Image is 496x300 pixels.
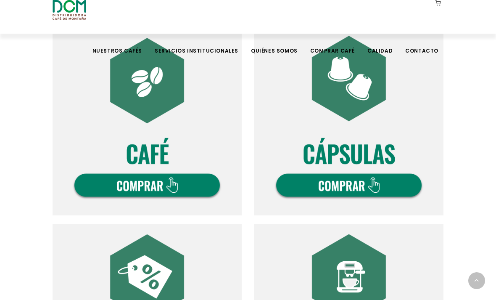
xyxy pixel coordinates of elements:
[305,35,360,54] a: Comprar Café
[400,35,443,54] a: Contacto
[246,35,303,54] a: Quiénes Somos
[150,35,243,54] a: Servicios Institucionales
[362,35,398,54] a: Calidad
[87,35,147,54] a: Nuestros Cafés
[254,26,443,215] img: DCM-WEB-BOT-COMPRA-V2024-02.png
[53,26,242,215] img: DCM-WEB-BOT-COMPRA-V2024-01.png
